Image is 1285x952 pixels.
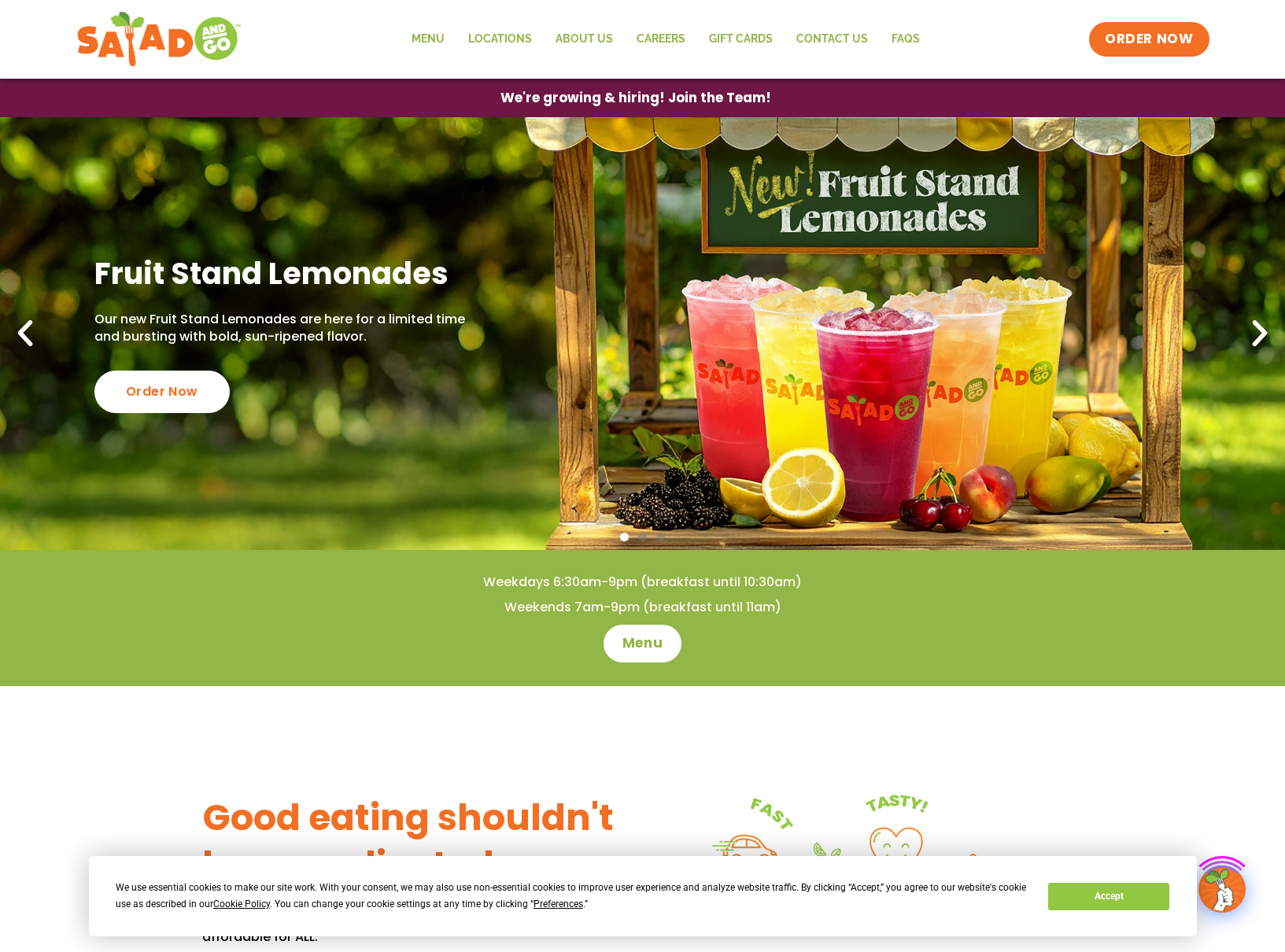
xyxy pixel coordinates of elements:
[622,634,663,653] span: Menu
[638,533,647,541] span: Go to slide 2
[880,21,932,57] a: FAQs
[534,898,583,910] span: Preferences
[456,21,544,57] a: Locations
[213,898,270,910] span: Cookie Policy
[1243,316,1277,351] div: Next slide
[31,599,1254,616] h4: Weekends 7am-9pm (breakfast until 11am)
[94,254,487,293] h2: Fruit Stand Lemonades
[1105,30,1193,49] span: ORDER NOW
[785,21,880,57] a: Contact Us
[697,21,785,57] a: GIFT CARDS
[400,21,932,57] nav: Menu
[94,371,230,413] div: Order Now
[1089,22,1209,57] a: ORDER NOW
[500,91,771,105] span: We're growing & hiring! Join the Team!
[76,8,242,71] img: new-SAG-logo-768×292
[625,21,697,57] a: Careers
[8,316,42,351] div: Previous slide
[544,21,625,57] a: About Us
[202,795,643,889] h3: Good eating shouldn't be complicated.
[620,533,629,541] span: Go to slide 1
[477,79,795,116] a: We're growing & hiring! Join the Team!
[116,880,1029,913] div: We use essential cookies to make our site work. With your consent, we may also use non-essential ...
[31,574,1254,591] h4: Weekdays 6:30am-9pm (breakfast until 10:30am)
[400,21,456,57] a: Menu
[1048,883,1169,910] button: Accept
[89,856,1197,936] div: Cookie Consent Prompt
[94,311,487,346] p: Our new Fruit Stand Lemonades are here for a limited time and bursting with bold, sun-ripened fla...
[656,533,665,541] span: Go to slide 3
[604,625,681,662] a: Menu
